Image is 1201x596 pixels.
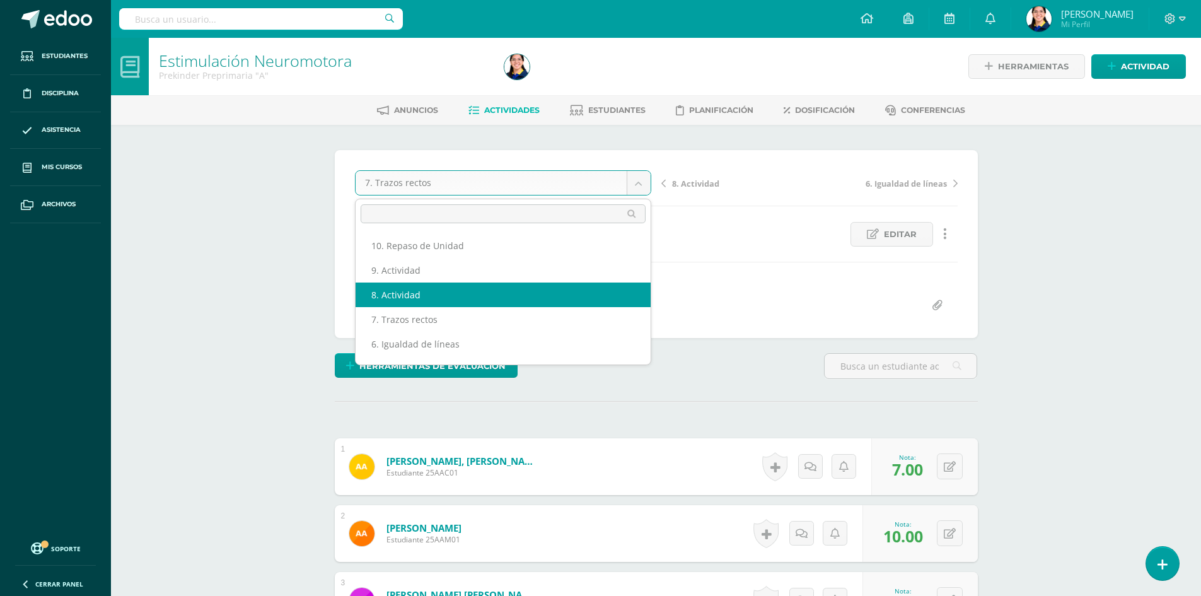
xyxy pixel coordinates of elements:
div: 6. Igualdad de líneas [356,332,651,356]
div: 9. Actividad [356,258,651,283]
div: 7. Trazos rectos [356,307,651,332]
div: 10. Repaso de Unidad [356,233,651,258]
div: 5. Pinzas [356,356,651,381]
div: 8. Actividad [356,283,651,307]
